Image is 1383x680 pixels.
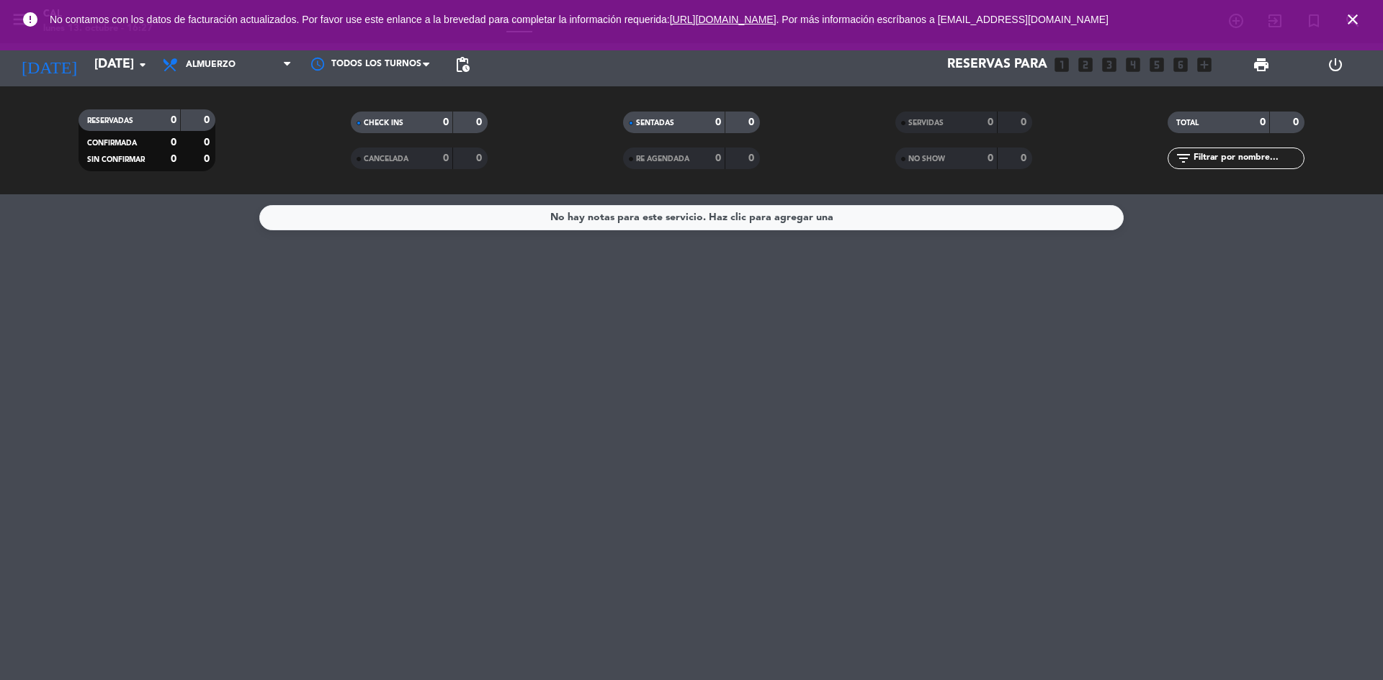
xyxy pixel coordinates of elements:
div: No hay notas para este servicio. Haz clic para agregar una [550,209,833,226]
span: Reservas para [947,58,1047,72]
i: filter_list [1175,150,1192,167]
i: close [1344,11,1361,28]
span: print [1253,56,1270,73]
strong: 0 [443,117,449,127]
strong: 0 [476,153,485,163]
strong: 0 [204,137,212,148]
a: . Por más información escríbanos a [EMAIL_ADDRESS][DOMAIN_NAME] [776,14,1109,25]
span: CONFIRMADA [87,140,137,147]
span: SERVIDAS [908,119,944,127]
strong: 0 [476,117,485,127]
strong: 0 [171,137,176,148]
a: [URL][DOMAIN_NAME] [670,14,776,25]
span: pending_actions [454,56,471,73]
strong: 0 [443,153,449,163]
i: add_box [1195,55,1214,74]
div: LOG OUT [1298,43,1372,86]
i: looks_one [1052,55,1071,74]
strong: 0 [748,117,757,127]
strong: 0 [171,154,176,164]
span: NO SHOW [908,155,945,163]
span: SIN CONFIRMAR [87,156,145,163]
strong: 0 [748,153,757,163]
i: arrow_drop_down [134,56,151,73]
strong: 0 [1021,117,1029,127]
span: RESERVADAS [87,117,133,124]
input: Filtrar por nombre... [1192,150,1304,166]
span: CHECK INS [364,119,403,127]
i: [DATE] [11,49,87,81]
span: RE AGENDADA [636,155,689,163]
strong: 0 [715,117,721,127]
strong: 0 [1293,117,1302,127]
strong: 0 [204,154,212,164]
i: looks_4 [1124,55,1142,74]
i: looks_5 [1147,55,1166,74]
span: Almuerzo [186,60,236,70]
strong: 0 [715,153,721,163]
strong: 0 [988,153,993,163]
i: looks_two [1076,55,1095,74]
i: looks_6 [1171,55,1190,74]
span: CANCELADA [364,155,408,163]
strong: 0 [988,117,993,127]
strong: 0 [1021,153,1029,163]
strong: 0 [171,115,176,125]
i: power_settings_new [1327,56,1344,73]
span: No contamos con los datos de facturación actualizados. Por favor use este enlance a la brevedad p... [50,14,1109,25]
strong: 0 [204,115,212,125]
span: TOTAL [1176,119,1199,127]
strong: 0 [1260,117,1266,127]
i: looks_3 [1100,55,1119,74]
i: error [22,11,39,28]
span: SENTADAS [636,119,674,127]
